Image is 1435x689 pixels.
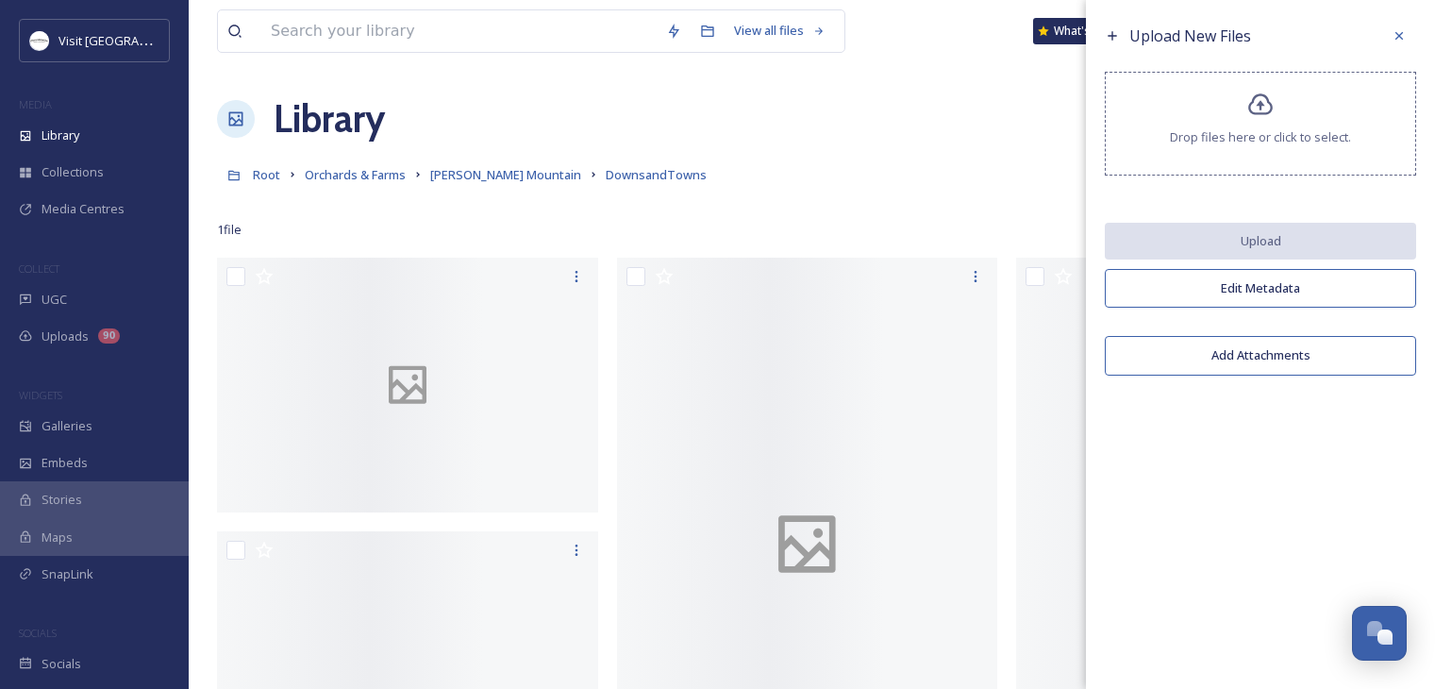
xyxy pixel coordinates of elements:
button: Upload [1105,223,1416,260]
span: Library [42,126,79,144]
a: Orchards & Farms [305,163,406,186]
a: [PERSON_NAME] Mountain [430,163,581,186]
span: Stories [42,491,82,509]
span: Galleries [42,417,92,435]
span: Uploads [42,328,89,345]
a: View all files [725,12,835,49]
span: WIDGETS [19,388,62,402]
button: Edit Metadata [1105,269,1416,308]
span: Orchards & Farms [305,166,406,183]
span: UGC [42,291,67,309]
button: Add Attachments [1105,336,1416,375]
span: Maps [42,529,73,546]
span: COLLECT [19,261,59,276]
span: MEDIA [19,97,52,111]
span: Root [253,166,280,183]
img: Circle%20Logo.png [30,31,49,50]
a: Library [274,91,385,147]
div: 90 [98,328,120,344]
span: Media Centres [42,200,125,218]
span: Collections [42,163,104,181]
a: Root [253,163,280,186]
input: Search your library [261,10,657,52]
span: Upload New Files [1129,25,1251,46]
span: Socials [42,655,81,673]
span: [PERSON_NAME] Mountain [430,166,581,183]
span: SnapLink [42,565,93,583]
span: Embeds [42,454,88,472]
a: DownsandTowns [606,163,707,186]
span: 1 file [217,221,242,239]
span: DownsandTowns [606,166,707,183]
a: What's New [1033,18,1127,44]
span: SOCIALS [19,626,57,640]
span: Visit [GEOGRAPHIC_DATA] [58,31,205,49]
button: Open Chat [1352,606,1407,661]
span: Drop files here or click to select. [1170,128,1351,146]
